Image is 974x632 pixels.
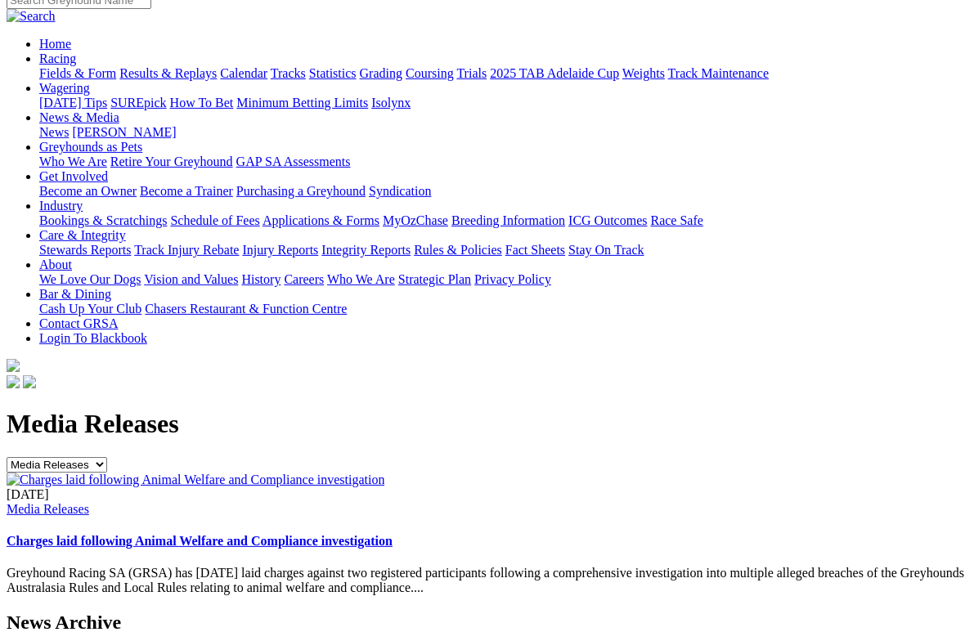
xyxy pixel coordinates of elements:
[456,66,487,80] a: Trials
[39,110,119,124] a: News & Media
[39,302,141,316] a: Cash Up Your Club
[39,331,147,345] a: Login To Blackbook
[39,228,126,242] a: Care & Integrity
[39,155,107,168] a: Who We Are
[119,66,217,80] a: Results & Replays
[39,272,967,287] div: About
[39,302,967,316] div: Bar & Dining
[39,125,967,140] div: News & Media
[371,96,411,110] a: Isolynx
[39,81,90,95] a: Wagering
[7,473,384,487] img: Charges laid following Animal Welfare and Compliance investigation
[39,287,111,301] a: Bar & Dining
[39,66,967,81] div: Racing
[39,96,107,110] a: [DATE] Tips
[39,37,71,51] a: Home
[7,9,56,24] img: Search
[23,375,36,388] img: twitter.svg
[241,272,281,286] a: History
[110,96,166,110] a: SUREpick
[622,66,665,80] a: Weights
[39,199,83,213] a: Industry
[7,502,89,516] a: Media Releases
[39,243,131,257] a: Stewards Reports
[414,243,502,257] a: Rules & Policies
[39,213,167,227] a: Bookings & Scratchings
[568,243,644,257] a: Stay On Track
[451,213,565,227] a: Breeding Information
[110,155,233,168] a: Retire Your Greyhound
[220,66,267,80] a: Calendar
[170,213,259,227] a: Schedule of Fees
[72,125,176,139] a: [PERSON_NAME]
[7,409,967,439] h1: Media Releases
[369,184,431,198] a: Syndication
[39,258,72,271] a: About
[236,184,366,198] a: Purchasing a Greyhound
[7,487,967,596] div: Greyhound Racing SA (GRSA) has [DATE] laid charges against two registered participants following ...
[144,272,238,286] a: Vision and Values
[284,272,324,286] a: Careers
[39,184,967,199] div: Get Involved
[145,302,347,316] a: Chasers Restaurant & Function Centre
[39,140,142,154] a: Greyhounds as Pets
[568,213,647,227] a: ICG Outcomes
[406,66,454,80] a: Coursing
[7,534,393,548] a: Charges laid following Animal Welfare and Compliance investigation
[39,125,69,139] a: News
[360,66,402,80] a: Grading
[236,96,368,110] a: Minimum Betting Limits
[398,272,471,286] a: Strategic Plan
[140,184,233,198] a: Become a Trainer
[170,96,234,110] a: How To Bet
[263,213,379,227] a: Applications & Forms
[39,184,137,198] a: Become an Owner
[474,272,551,286] a: Privacy Policy
[7,359,20,372] img: logo-grsa-white.png
[39,155,967,169] div: Greyhounds as Pets
[505,243,565,257] a: Fact Sheets
[39,243,967,258] div: Care & Integrity
[7,487,49,501] span: [DATE]
[490,66,619,80] a: 2025 TAB Adelaide Cup
[39,213,967,228] div: Industry
[236,155,351,168] a: GAP SA Assessments
[321,243,411,257] a: Integrity Reports
[668,66,769,80] a: Track Maintenance
[242,243,318,257] a: Injury Reports
[39,66,116,80] a: Fields & Form
[309,66,357,80] a: Statistics
[39,52,76,65] a: Racing
[7,375,20,388] img: facebook.svg
[39,169,108,183] a: Get Involved
[327,272,395,286] a: Who We Are
[39,316,118,330] a: Contact GRSA
[650,213,702,227] a: Race Safe
[134,243,239,257] a: Track Injury Rebate
[271,66,306,80] a: Tracks
[39,96,967,110] div: Wagering
[383,213,448,227] a: MyOzChase
[39,272,141,286] a: We Love Our Dogs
